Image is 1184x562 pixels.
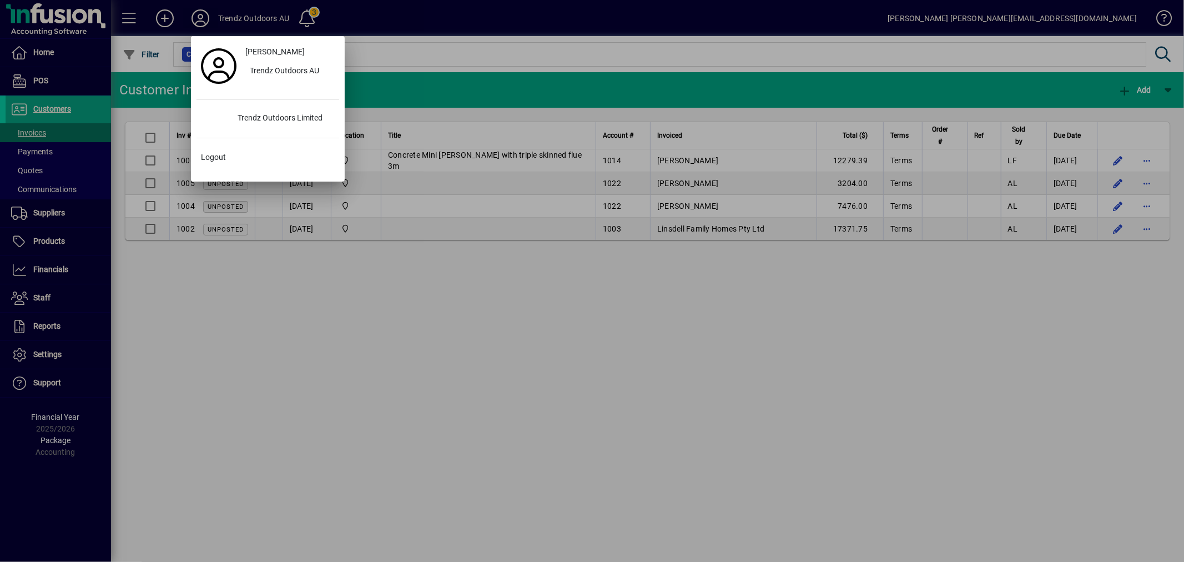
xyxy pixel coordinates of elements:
[197,56,241,76] a: Profile
[197,147,339,167] button: Logout
[241,62,339,82] button: Trendz Outdoors AU
[245,46,305,58] span: [PERSON_NAME]
[241,42,339,62] a: [PERSON_NAME]
[229,109,339,129] div: Trendz Outdoors Limited
[201,152,226,163] span: Logout
[197,109,339,129] button: Trendz Outdoors Limited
